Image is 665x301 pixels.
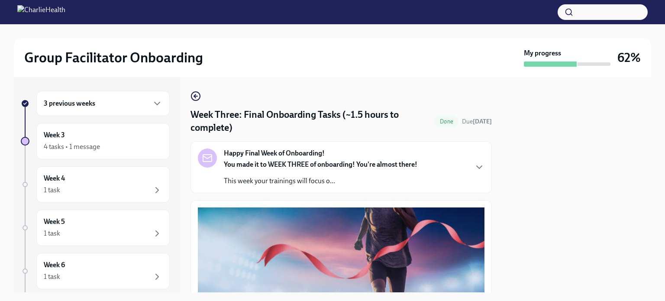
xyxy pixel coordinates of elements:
[524,49,561,58] strong: My progress
[24,49,203,66] h2: Group Facilitator Onboarding
[44,185,60,195] div: 1 task
[44,217,65,227] h6: Week 5
[462,117,492,126] span: September 21st, 2025 08:00
[44,174,65,183] h6: Week 4
[44,229,60,238] div: 1 task
[435,118,458,125] span: Done
[462,118,492,125] span: Due
[36,91,170,116] div: 3 previous weeks
[44,130,65,140] h6: Week 3
[44,142,100,152] div: 4 tasks • 1 message
[21,123,170,159] a: Week 34 tasks • 1 message
[21,166,170,203] a: Week 41 task
[17,5,65,19] img: CharlieHealth
[21,253,170,289] a: Week 61 task
[44,99,95,108] h6: 3 previous weeks
[224,160,417,168] strong: You made it to WEEK THREE of onboarding! You're almost there!
[224,149,325,158] strong: Happy Final Week of Onboarding!
[44,260,65,270] h6: Week 6
[617,50,641,65] h3: 62%
[44,272,60,282] div: 1 task
[21,210,170,246] a: Week 51 task
[190,108,431,134] h4: Week Three: Final Onboarding Tasks (~1.5 hours to complete)
[224,176,417,186] p: This week your trainings will focus o...
[473,118,492,125] strong: [DATE]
